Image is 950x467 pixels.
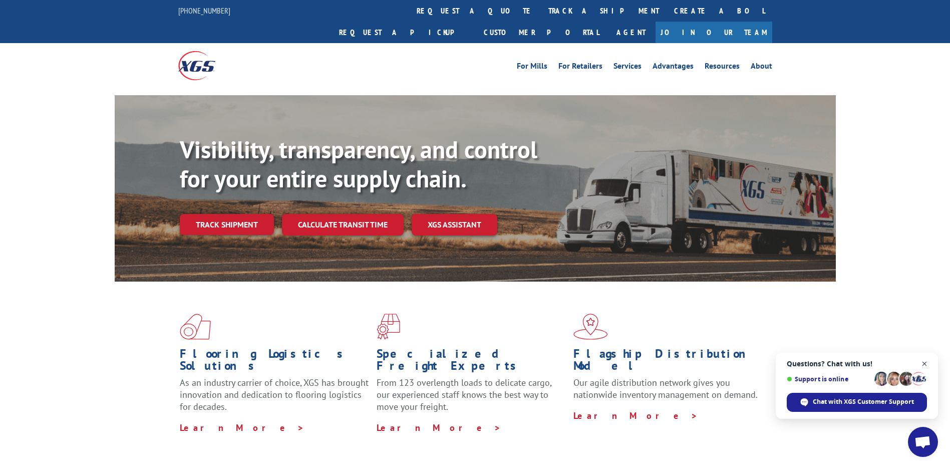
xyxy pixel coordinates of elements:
[476,22,606,43] a: Customer Portal
[573,314,608,340] img: xgs-icon-flagship-distribution-model-red
[377,348,566,377] h1: Specialized Freight Experts
[178,6,230,16] a: [PHONE_NUMBER]
[787,393,927,412] span: Chat with XGS Customer Support
[705,62,740,73] a: Resources
[282,214,404,236] a: Calculate transit time
[606,22,656,43] a: Agent
[377,377,566,421] p: From 123 overlength loads to delicate cargo, our experienced staff knows the best way to move you...
[613,62,642,73] a: Services
[377,314,400,340] img: xgs-icon-focused-on-flooring-red
[573,410,698,421] a: Learn More >
[180,422,304,433] a: Learn More >
[180,348,369,377] h1: Flooring Logistics Solutions
[751,62,772,73] a: About
[412,214,497,236] a: XGS ASSISTANT
[908,427,938,457] a: Open chat
[180,134,537,194] b: Visibility, transparency, and control for your entire supply chain.
[377,422,501,433] a: Learn More >
[573,348,763,377] h1: Flagship Distribution Model
[656,22,772,43] a: Join Our Team
[813,397,914,406] span: Chat with XGS Customer Support
[573,377,758,400] span: Our agile distribution network gives you nationwide inventory management on demand.
[332,22,476,43] a: Request a pickup
[180,377,369,412] span: As an industry carrier of choice, XGS has brought innovation and dedication to flooring logistics...
[558,62,602,73] a: For Retailers
[653,62,694,73] a: Advantages
[787,375,871,383] span: Support is online
[180,314,211,340] img: xgs-icon-total-supply-chain-intelligence-red
[517,62,547,73] a: For Mills
[787,360,927,368] span: Questions? Chat with us!
[180,214,274,235] a: Track shipment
